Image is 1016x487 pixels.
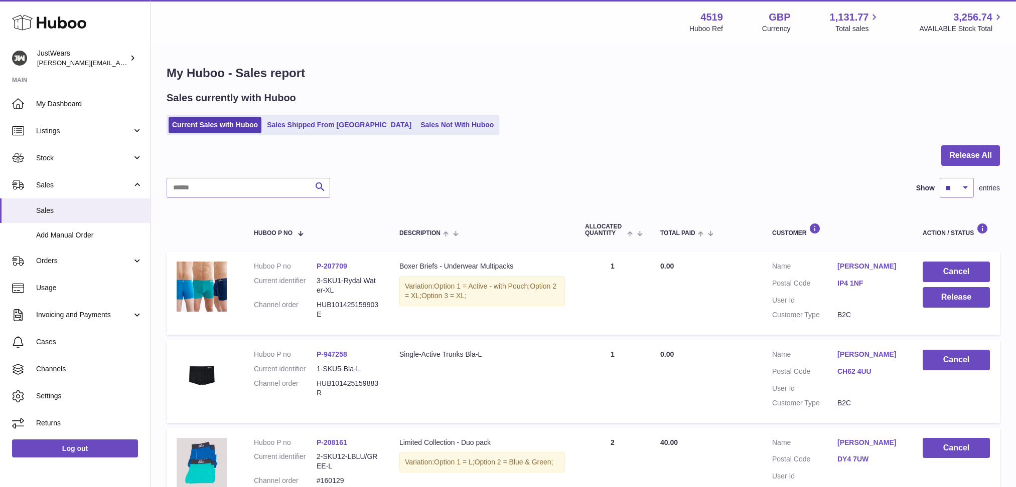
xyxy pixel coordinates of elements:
[254,276,317,295] dt: Current identifier
[772,262,837,274] dt: Name
[660,350,674,358] span: 0.00
[36,364,142,374] span: Channels
[399,438,565,447] div: Limited Collection - Duo pack
[167,65,1000,81] h1: My Huboo - Sales report
[254,476,317,485] dt: Channel order
[36,256,132,266] span: Orders
[919,24,1004,34] span: AVAILABLE Stock Total
[434,458,475,466] span: Option 1 = L;
[660,262,674,270] span: 0.00
[254,300,317,319] dt: Channel order
[923,438,990,458] button: Cancel
[254,262,317,271] dt: Huboo P no
[700,11,723,24] strong: 4519
[254,230,293,236] span: Huboo P no
[317,350,347,358] a: P-947258
[417,117,497,133] a: Sales Not With Huboo
[37,59,201,67] span: [PERSON_NAME][EMAIL_ADDRESS][DOMAIN_NAME]
[916,183,935,193] label: Show
[772,384,837,393] dt: User Id
[923,262,990,282] button: Cancel
[575,340,650,423] td: 1
[772,398,837,408] dt: Customer Type
[772,454,837,466] dt: Postal Code
[837,367,903,376] a: CH62 4UU
[434,282,530,290] span: Option 1 = Active - with Pouch;
[263,117,415,133] a: Sales Shipped From [GEOGRAPHIC_DATA]
[772,223,903,236] div: Customer
[254,452,317,471] dt: Current identifier
[177,262,227,312] img: 45191690877172.png
[953,11,992,24] span: 3,256.74
[36,337,142,347] span: Cases
[660,438,678,446] span: 40.00
[399,452,565,472] div: Variation:
[421,292,467,300] span: Option 3 = XL;
[36,391,142,401] span: Settings
[835,24,880,34] span: Total sales
[254,350,317,359] dt: Huboo P no
[769,11,790,24] strong: GBP
[837,279,903,288] a: IP4 1NF
[923,287,990,308] button: Release
[919,11,1004,34] a: 3,256.74 AVAILABLE Stock Total
[36,180,132,190] span: Sales
[837,438,903,447] a: [PERSON_NAME]
[167,91,296,105] h2: Sales currently with Huboo
[585,223,625,236] span: ALLOCATED Quantity
[772,438,837,450] dt: Name
[36,126,132,136] span: Listings
[36,99,142,109] span: My Dashboard
[837,454,903,464] a: DY4 7UW
[36,206,142,215] span: Sales
[689,24,723,34] div: Huboo Ref
[762,24,791,34] div: Currency
[36,230,142,240] span: Add Manual Order
[941,145,1000,166] button: Release All
[254,438,317,447] dt: Huboo P no
[772,310,837,320] dt: Customer Type
[254,364,317,374] dt: Current identifier
[837,350,903,359] a: [PERSON_NAME]
[837,262,903,271] a: [PERSON_NAME]
[317,262,347,270] a: P-207709
[36,283,142,293] span: Usage
[399,262,565,271] div: Boxer Briefs - Underwear Multipacks
[317,379,379,398] dd: HUB101425159883R
[837,398,903,408] dd: B2C
[923,350,990,370] button: Cancel
[317,476,379,485] dd: #160129
[36,153,132,163] span: Stock
[979,183,1000,193] span: entries
[575,252,650,335] td: 1
[317,300,379,319] dd: HUB101425159903E
[772,279,837,291] dt: Postal Code
[254,379,317,398] dt: Channel order
[475,458,553,466] span: Option 2 = Blue & Green;
[317,452,379,471] dd: 2-SKU12-LBLU/GREE-L
[317,438,347,446] a: P-208161
[830,11,869,24] span: 1,131.77
[772,367,837,379] dt: Postal Code
[772,296,837,305] dt: User Id
[923,223,990,236] div: Action / Status
[36,418,142,428] span: Returns
[399,350,565,359] div: Single-Active Trunks Bla-L
[37,49,127,68] div: JustWears
[36,310,132,320] span: Invoicing and Payments
[837,310,903,320] dd: B2C
[177,350,227,400] img: 45191707493147.png
[772,471,837,481] dt: User Id
[169,117,261,133] a: Current Sales with Huboo
[399,276,565,306] div: Variation:
[317,276,379,295] dd: 3-SKU1-Rydal Water-XL
[12,51,27,66] img: josh@just-wears.com
[12,439,138,457] a: Log out
[399,230,441,236] span: Description
[772,350,837,362] dt: Name
[830,11,881,34] a: 1,131.77 Total sales
[317,364,379,374] dd: 1-SKU5-Bla-L
[660,230,695,236] span: Total paid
